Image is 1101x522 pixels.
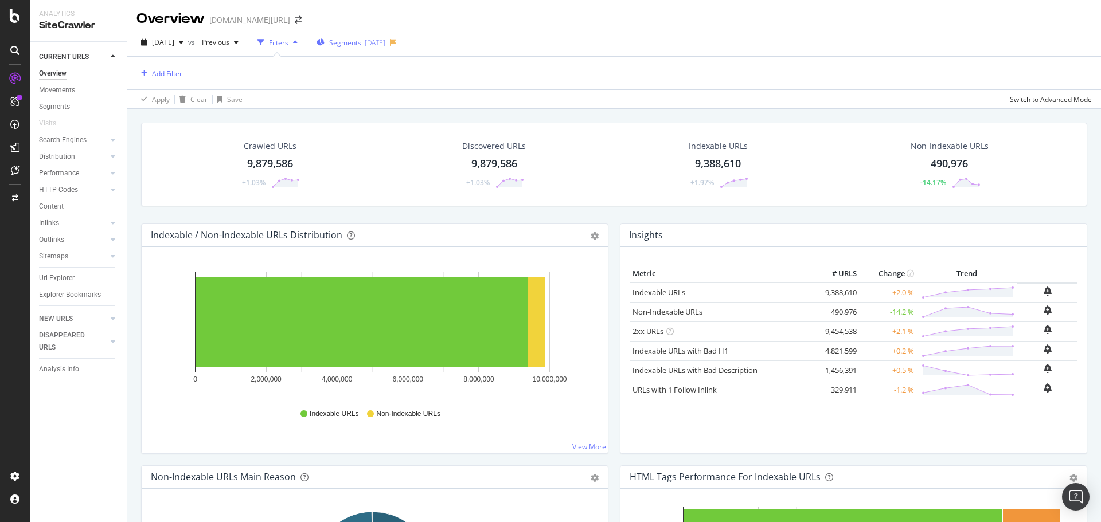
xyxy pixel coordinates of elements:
[175,90,208,108] button: Clear
[39,313,107,325] a: NEW URLS
[39,68,67,80] div: Overview
[630,471,821,482] div: HTML Tags Performance for Indexable URLs
[329,38,361,48] span: Segments
[39,68,119,80] a: Overview
[322,375,353,383] text: 4,000,000
[920,178,946,187] div: -14.17%
[190,95,208,104] div: Clear
[860,321,917,341] td: +2.1 %
[572,442,606,452] a: View More
[39,84,75,96] div: Movements
[931,156,968,171] div: 490,976
[814,360,860,380] td: 1,456,391
[1044,383,1052,393] div: bell-plus
[39,272,75,284] div: Url Explorer
[136,66,182,80] button: Add Filter
[630,265,814,282] th: Metric
[151,265,595,398] svg: A chart.
[152,37,174,47] span: 2025 Aug. 25th
[39,329,97,354] div: DISAPPEARED URLS
[39,184,78,196] div: HTTP Codes
[39,84,119,96] a: Movements
[39,167,107,179] a: Performance
[197,37,229,47] span: Previous
[39,201,119,213] a: Content
[911,140,989,152] div: Non-Indexable URLs
[39,363,79,375] div: Analysis Info
[39,19,118,32] div: SiteCrawler
[39,184,107,196] a: HTTP Codes
[39,217,59,229] div: Inlinks
[39,313,73,325] div: NEW URLS
[39,250,68,262] div: Sitemaps
[136,90,170,108] button: Apply
[39,234,64,246] div: Outlinks
[151,229,342,241] div: Indexable / Non-Indexable URLs Distribution
[689,140,748,152] div: Indexable URLs
[312,33,390,52] button: Segments[DATE]
[1005,90,1092,108] button: Switch to Advanced Mode
[591,474,599,482] div: gear
[532,375,567,383] text: 10,000,000
[39,329,107,354] a: DISAPPEARED URLS
[295,16,302,24] div: arrow-right-arrow-left
[213,90,243,108] button: Save
[269,38,288,48] div: Filters
[814,302,860,321] td: 490,976
[1044,364,1052,373] div: bell-plus
[462,140,526,152] div: Discovered URLs
[152,69,182,79] div: Add Filter
[365,38,385,48] div: [DATE]
[633,346,728,356] a: Indexable URLs with Bad H1
[244,140,296,152] div: Crawled URLs
[1010,95,1092,104] div: Switch to Advanced Mode
[39,9,118,19] div: Analytics
[39,289,101,301] div: Explorer Bookmarks
[466,178,490,187] div: +1.03%
[136,33,188,52] button: [DATE]
[1044,286,1052,296] div: bell-plus
[695,156,741,171] div: 9,388,610
[39,289,119,301] a: Explorer Bookmarks
[633,287,685,297] a: Indexable URLs
[463,375,494,383] text: 8,000,000
[814,282,860,303] td: 9,388,610
[39,134,87,146] div: Search Engines
[39,117,68,129] a: Visits
[1069,474,1077,482] div: gear
[39,151,107,163] a: Distribution
[151,471,296,482] div: Non-Indexable URLs Main Reason
[197,33,243,52] button: Previous
[917,265,1017,282] th: Trend
[814,341,860,360] td: 4,821,599
[152,95,170,104] div: Apply
[1044,344,1052,354] div: bell-plus
[1062,483,1090,511] div: Open Intercom Messenger
[860,360,917,380] td: +0.5 %
[860,282,917,303] td: +2.0 %
[39,151,75,163] div: Distribution
[39,117,56,129] div: Visits
[310,409,358,419] span: Indexable URLs
[39,201,64,213] div: Content
[591,232,599,240] div: gear
[39,134,107,146] a: Search Engines
[136,9,205,29] div: Overview
[376,409,440,419] span: Non-Indexable URLs
[188,37,197,47] span: vs
[860,341,917,360] td: +0.2 %
[253,33,302,52] button: Filters
[1044,325,1052,334] div: bell-plus
[39,272,119,284] a: Url Explorer
[227,95,243,104] div: Save
[39,167,79,179] div: Performance
[860,380,917,399] td: -1.2 %
[814,380,860,399] td: 329,911
[39,101,70,113] div: Segments
[1044,305,1052,315] div: bell-plus
[39,250,107,262] a: Sitemaps
[193,375,197,383] text: 0
[39,363,119,375] a: Analysis Info
[39,51,107,63] a: CURRENT URLS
